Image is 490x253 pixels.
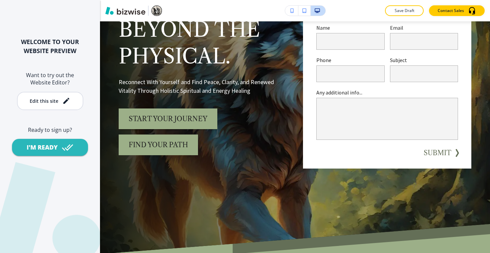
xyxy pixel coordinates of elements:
[11,37,89,55] h2: WELCOME TO YOUR WEBSITE PREVIEW
[385,5,424,16] button: Save Draft
[424,148,451,158] button: SUBMIT
[316,89,458,96] p: Any additional info...
[394,8,415,14] p: Save Draft
[27,143,58,152] div: I'M READY
[105,7,145,15] img: Bizwise Logo
[12,139,88,156] button: I'M READY
[11,71,89,86] h6: Want to try out the Website Editor?
[119,135,198,155] button: Find Your Path
[390,56,458,64] p: Subject
[316,56,385,64] p: Phone
[30,98,58,103] div: Edit this site
[17,92,83,110] button: Edit this site
[151,5,162,16] img: Your Logo
[316,24,385,32] p: Name
[119,108,217,129] button: Start Your Journey
[390,24,458,32] p: Email
[11,126,89,134] h6: Ready to sign up?
[119,78,287,95] p: Reconnect With Yourself and Find Peace, Clarity, and Renewed Vitality Through Holistic Spiritual ...
[438,8,464,14] p: Contact Sales
[429,5,485,16] button: Contact Sales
